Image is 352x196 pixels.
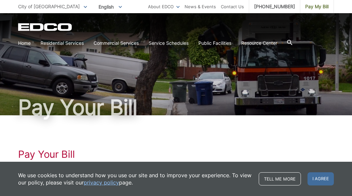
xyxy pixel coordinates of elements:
h1: Pay Your Bill [18,148,334,160]
p: We use cookies to understand how you use our site and to improve your experience. To view our pol... [18,172,252,186]
a: Commercial Services [94,40,139,47]
span: Pay My Bill [305,3,329,10]
span: City of [GEOGRAPHIC_DATA] [18,4,80,9]
span: I agree [308,172,334,185]
a: Tell me more [259,172,301,185]
a: Home [18,40,31,47]
h1: Pay Your Bill [18,97,334,118]
a: About EDCO [148,3,180,10]
a: privacy policy [84,179,119,186]
a: Public Facilities [198,40,231,47]
span: English [94,1,127,12]
a: Service Schedules [149,40,189,47]
a: Resource Center [241,40,277,47]
a: News & Events [185,3,216,10]
a: EDCD logo. Return to the homepage. [18,23,73,31]
a: Residential Services [41,40,84,47]
a: Contact Us [221,3,244,10]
